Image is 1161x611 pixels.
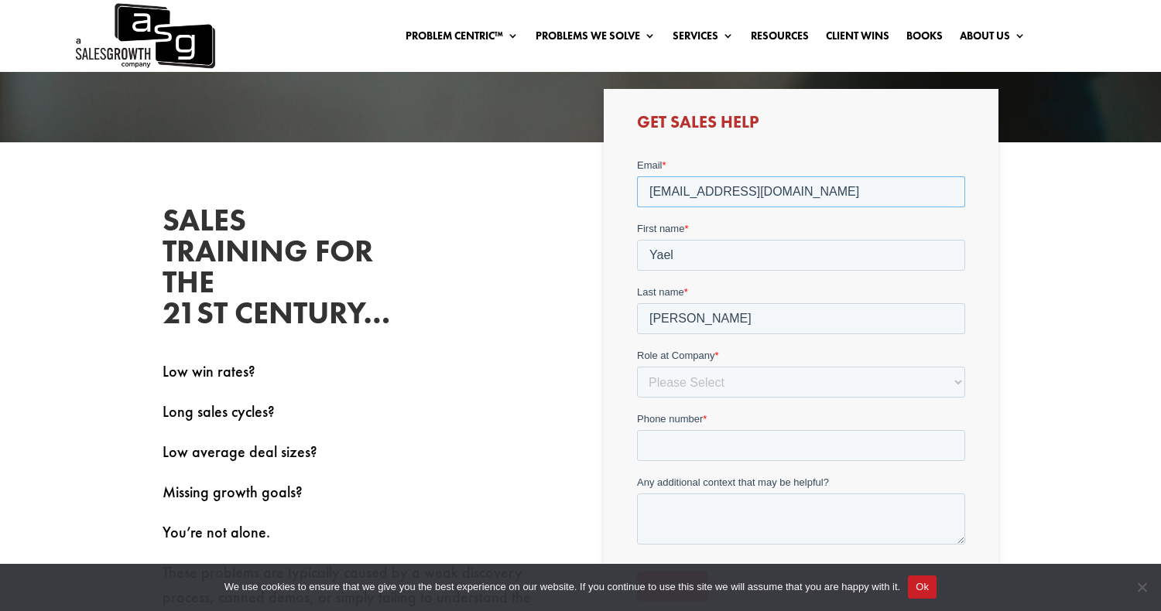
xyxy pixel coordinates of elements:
[1134,579,1149,595] span: No
[406,30,519,47] a: Problem Centric™
[163,205,395,336] h2: SALES TRAINING FOR THE 21ST CENTURY…
[673,30,734,47] a: Services
[751,30,809,47] a: Resources
[536,30,656,47] a: Problems We Solve
[960,30,1026,47] a: About Us
[826,30,889,47] a: Client Wins
[163,442,317,462] span: Low average deal sizes?
[908,575,937,599] button: Ok
[163,401,275,422] span: Long sales cycles?
[906,30,943,47] a: Books
[637,114,965,138] h3: Get Sales Help
[163,482,303,502] span: Missing growth goals?
[224,579,900,595] span: We use cookies to ensure that we give you the best experience on our website. If you continue to ...
[163,522,270,542] span: You’re not alone.
[163,361,255,381] span: Low win rates?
